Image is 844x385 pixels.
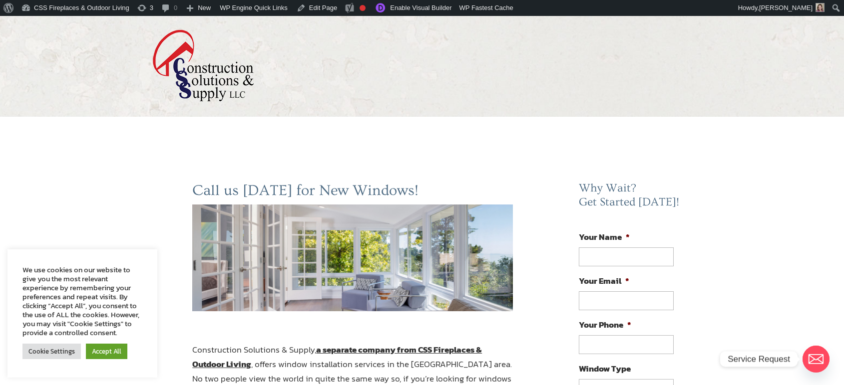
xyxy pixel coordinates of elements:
label: Window Type [579,363,631,374]
div: We use cookies on our website to give you the most relevant experience by remembering your prefer... [22,265,142,337]
h2: Call us [DATE] for New Windows! [192,182,513,204]
span: [PERSON_NAME] [759,4,813,11]
img: logo [152,29,254,102]
label: Your Phone [579,319,631,330]
label: Your Name [579,231,630,242]
strong: a separate company from CSS Fireplaces & Outdoor Living [192,343,482,371]
img: windows-jacksonville-fl-ormond-beach-fl-construction-solutions [192,204,513,311]
div: Needs improvement [360,5,366,11]
a: Email [803,346,830,373]
a: Accept All [86,344,127,359]
label: Your Email [579,275,629,286]
a: Cookie Settings [22,344,81,359]
h2: Why Wait? Get Started [DATE]! [579,182,682,214]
